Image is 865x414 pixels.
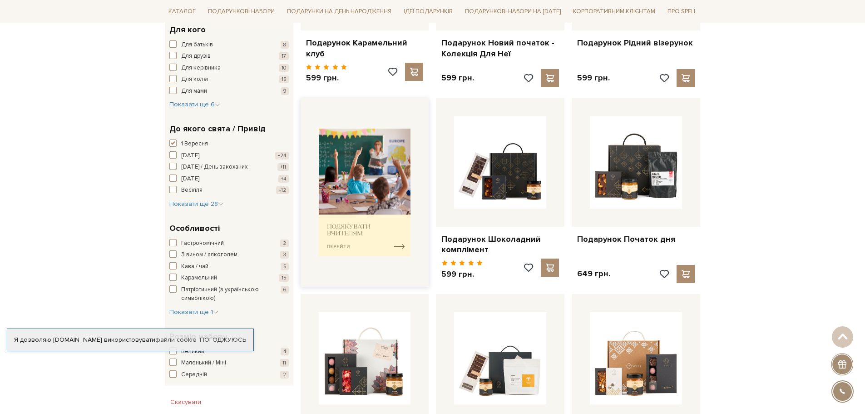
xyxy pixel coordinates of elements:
[169,151,289,160] button: [DATE] +24
[169,24,206,36] span: Для кого
[169,186,289,195] button: Весілля +12
[279,52,289,60] span: 17
[181,140,208,149] span: 1 Вересня
[181,87,207,96] span: Для мами
[577,234,695,244] a: Подарунок Початок дня
[181,40,213,50] span: Для батьків
[280,371,289,379] span: 2
[277,163,289,171] span: +11
[279,274,289,282] span: 15
[204,5,278,19] a: Подарункові набори
[181,151,199,160] span: [DATE]
[169,239,289,248] button: Гастрономічний 2
[461,4,564,19] a: Подарункові набори на [DATE]
[169,140,289,149] button: 1 Вересня
[283,5,395,19] a: Подарунки на День народження
[281,41,289,49] span: 8
[181,285,264,303] span: Патріотичний (з українською символікою)
[400,5,456,19] a: Ідеї подарунків
[306,73,347,83] p: 599 грн.
[441,38,559,59] a: Подарунок Новий початок - Колекція Для Неї
[281,263,289,270] span: 5
[169,40,289,50] button: Для батьків 8
[181,239,224,248] span: Гастрономічний
[281,286,289,294] span: 6
[181,262,208,271] span: Кава / чай
[169,163,289,172] button: [DATE] / День закоханих +11
[181,250,237,259] span: З вином / алкоголем
[278,175,289,183] span: +4
[441,269,483,279] p: 599 грн.
[169,100,220,108] span: Показати ще 6
[181,274,217,283] span: Карамельний
[181,175,199,184] span: [DATE]
[169,250,289,259] button: З вином / алкоголем 3
[181,52,211,61] span: Для друзів
[169,87,289,96] button: Для мами 9
[181,370,207,379] span: Середній
[281,87,289,95] span: 9
[306,38,424,59] a: Подарунок Карамельний клуб
[169,75,289,84] button: Для колег 15
[169,347,289,356] button: Великий 4
[7,336,253,344] div: Я дозволяю [DOMAIN_NAME] використовувати
[276,186,289,194] span: +12
[279,64,289,72] span: 10
[319,129,411,256] img: banner
[169,308,218,316] span: Показати ще 1
[181,186,203,195] span: Весілля
[200,336,246,344] a: Погоджуюсь
[169,200,223,209] button: Показати ще 28
[169,370,289,379] button: Середній 2
[169,308,218,317] button: Показати ще 1
[279,75,289,83] span: 15
[569,4,659,19] a: Корпоративним клієнтам
[169,262,289,271] button: Кава / чай 5
[169,64,289,73] button: Для керівника 10
[169,200,223,208] span: Показати ще 28
[165,395,207,409] button: Скасувати
[275,152,289,160] span: +24
[169,222,220,234] span: Особливості
[181,75,210,84] span: Для колег
[280,239,289,247] span: 2
[441,73,474,83] p: 599 грн.
[281,348,289,355] span: 4
[181,64,221,73] span: Для керівника
[169,123,266,135] span: До якого свята / Привід
[169,274,289,283] button: Карамельний 15
[280,251,289,259] span: 3
[577,38,695,48] a: Подарунок Рідний візерунок
[181,359,226,368] span: Маленький / Міні
[181,347,204,356] span: Великий
[155,336,197,344] a: файли cookie
[280,359,289,367] span: 11
[577,73,610,83] p: 599 грн.
[169,285,289,303] button: Патріотичний (з українською символікою) 6
[165,5,199,19] a: Каталог
[169,52,289,61] button: Для друзів 17
[169,175,289,184] button: [DATE] +4
[169,100,220,109] button: Показати ще 6
[169,359,289,368] button: Маленький / Міні 11
[664,5,700,19] a: Про Spell
[441,234,559,255] a: Подарунок Шоколадний комплімент
[577,269,610,279] p: 649 грн.
[181,163,247,172] span: [DATE] / День закоханих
